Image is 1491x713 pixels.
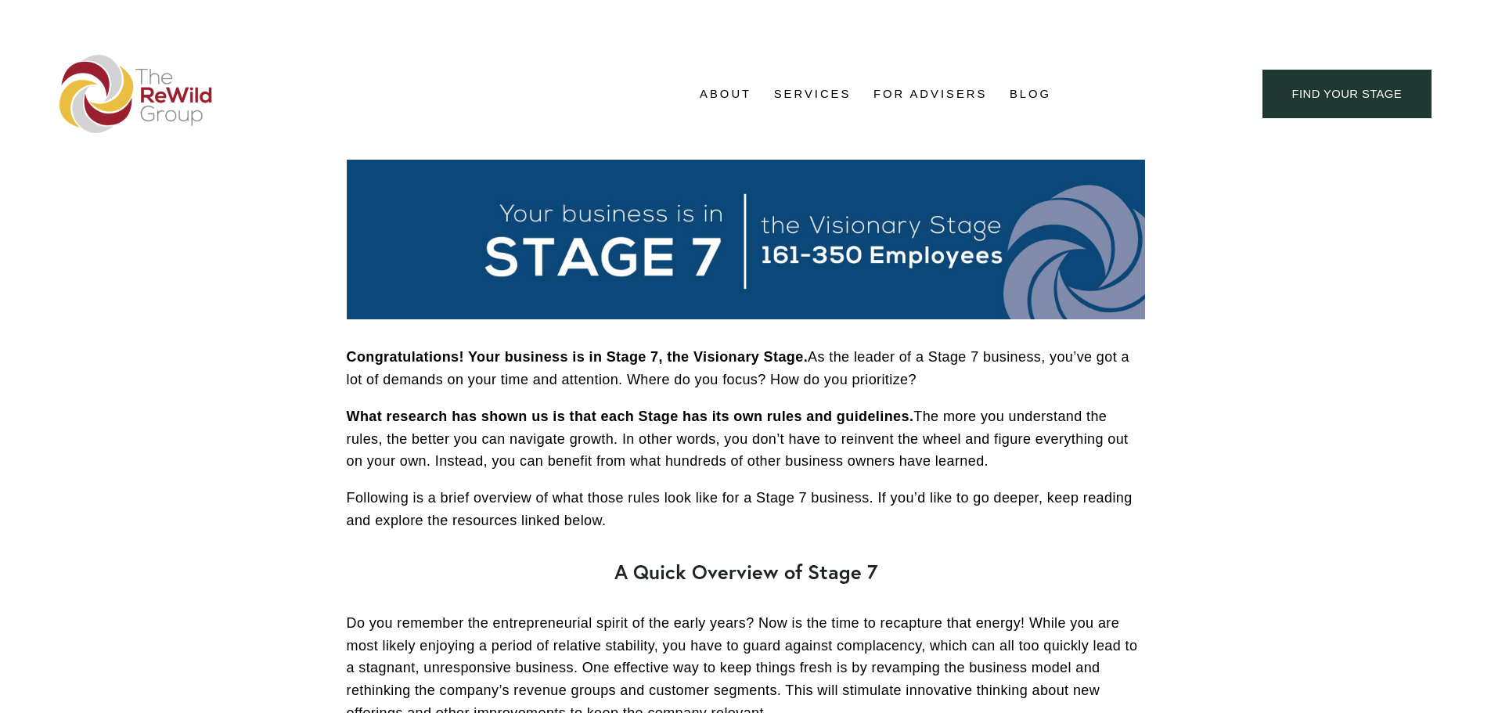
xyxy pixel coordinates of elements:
a: find your stage [1262,70,1432,119]
a: folder dropdown [774,82,852,106]
a: For Advisers [873,82,987,106]
img: The ReWild Group [59,55,213,133]
a: Blog [1010,82,1051,106]
strong: A Quick Overview of Stage 7 [614,559,877,585]
p: As the leader of a Stage 7 business, you’ve got a lot of demands on your time and attention. Wher... [347,346,1145,391]
strong: What research has shown us is that each Stage has its own rules and guidelines. [347,409,914,424]
p: The more you understand the rules, the better you can navigate growth. In other words, you don’t ... [347,405,1145,473]
span: Services [774,84,852,105]
strong: Congratulations! Your business is in Stage 7, the Visionary Stage. [347,349,809,365]
a: folder dropdown [700,82,751,106]
span: About [700,84,751,105]
p: Following is a brief overview of what those rules look like for a Stage 7 business. If you’d like... [347,487,1145,532]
